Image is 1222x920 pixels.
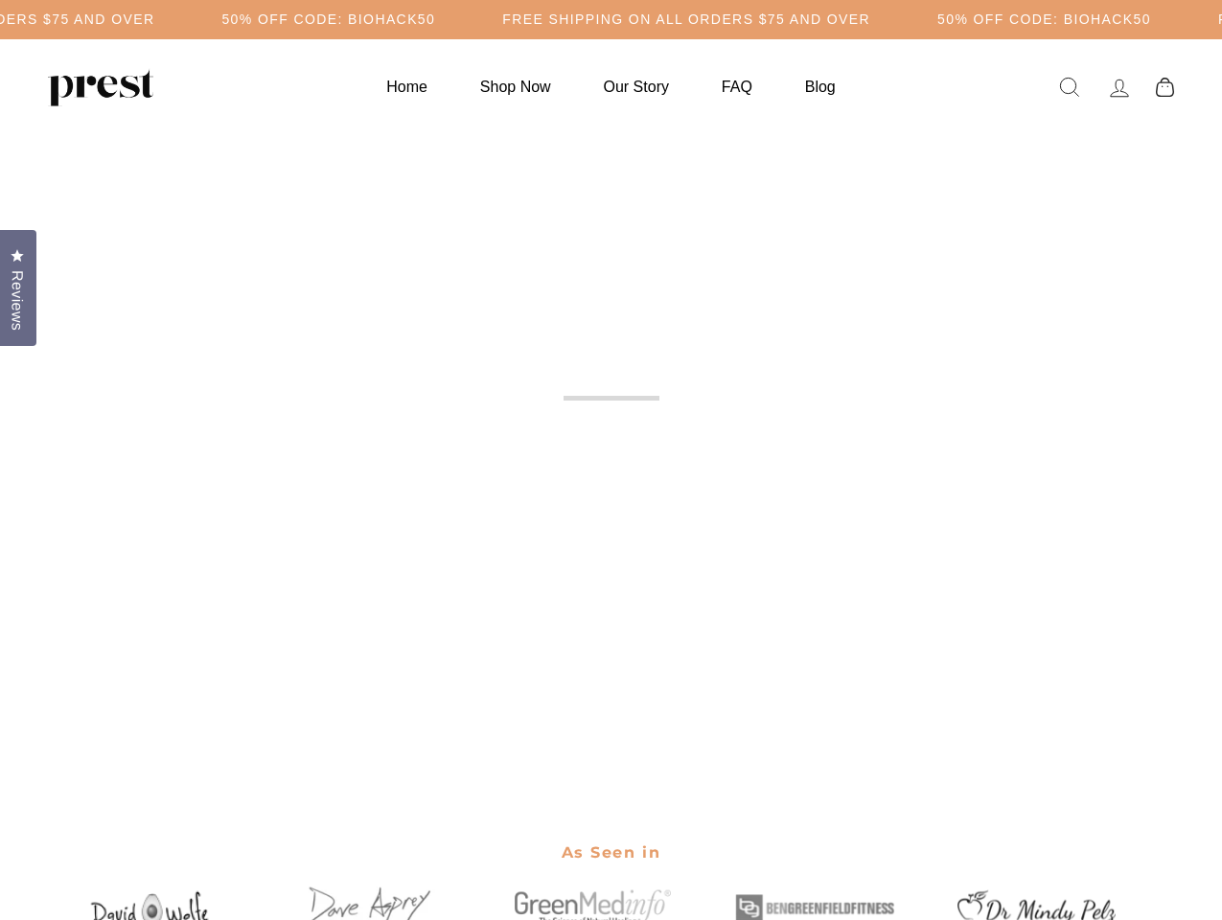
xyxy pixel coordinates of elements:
[221,11,435,28] h5: 50% OFF CODE: BIOHACK50
[456,68,575,105] a: Shop Now
[48,68,153,106] img: PREST ORGANICS
[362,68,451,105] a: Home
[698,68,776,105] a: FAQ
[502,11,870,28] h5: Free Shipping on all orders $75 and over
[5,270,30,331] span: Reviews
[781,68,860,105] a: Blog
[937,11,1151,28] h5: 50% OFF CODE: BIOHACK50
[51,831,1172,874] h2: As Seen in
[362,68,859,105] ul: Primary
[580,68,693,105] a: Our Story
